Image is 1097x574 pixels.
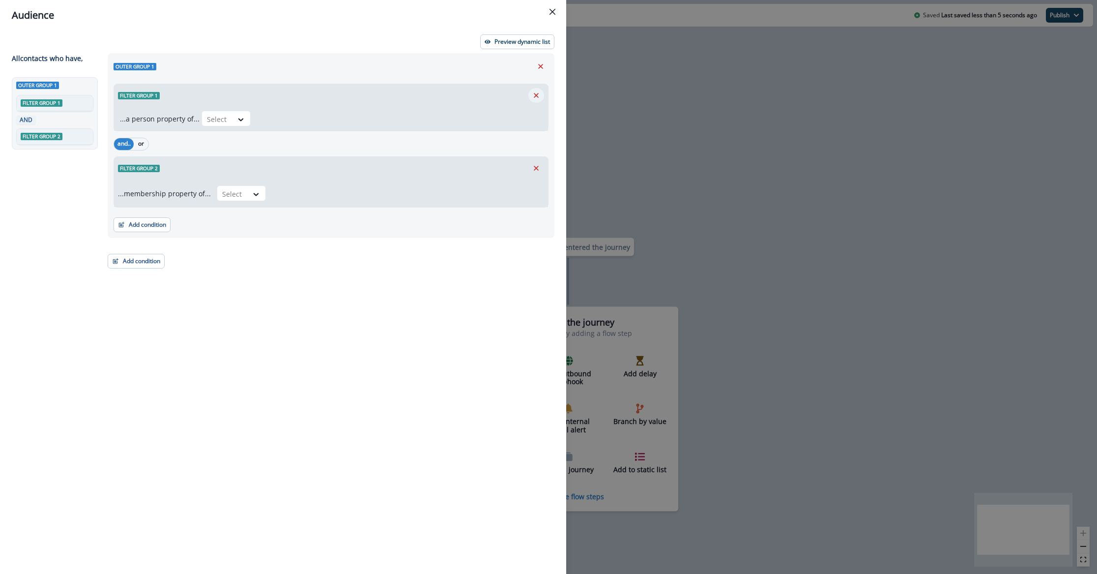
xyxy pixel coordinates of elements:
[480,34,554,49] button: Preview dynamic list
[533,59,548,74] button: Remove
[16,82,59,89] span: Outer group 1
[21,133,62,140] span: Filter group 2
[118,188,211,199] p: ...membership property of...
[120,114,200,124] p: ...a person property of...
[12,53,83,63] p: All contact s who have,
[118,165,160,172] span: Filter group 2
[18,116,34,124] p: AND
[528,161,544,176] button: Remove
[114,63,156,70] span: Outer group 1
[528,88,544,103] button: Remove
[108,254,165,269] button: Add condition
[114,217,171,232] button: Add condition
[114,138,134,150] button: and..
[134,138,148,150] button: or
[12,8,554,23] div: Audience
[118,92,160,99] span: Filter group 1
[494,38,550,45] p: Preview dynamic list
[545,4,560,20] button: Close
[21,99,62,107] span: Filter group 1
